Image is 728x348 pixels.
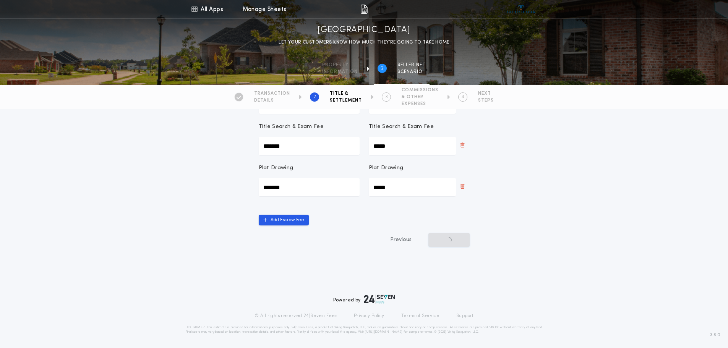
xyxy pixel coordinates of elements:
p: DISCLAIMER: This estimate is provided for informational purposes only. 24|Seven Fees, a product o... [185,325,543,334]
p: Plat Drawing [259,164,293,172]
p: Title Search & Exam Fee [259,123,324,131]
p: © All rights reserved. 24|Seven Fees [255,313,337,319]
span: SELLER NET [397,62,426,68]
span: NEXT [478,91,494,97]
p: LET YOUR CUSTOMERS KNOW HOW MUCH THEY’RE GOING TO TAKE HOME [279,39,449,46]
img: logo [364,295,395,304]
button: Add Escrow Fee [259,215,309,225]
span: 3.8.0 [710,332,720,338]
h2: 4 [462,94,464,100]
span: DETAILS [254,97,290,104]
span: EXPENSES [402,101,438,107]
a: Terms of Service [401,313,439,319]
h2: 2 [313,94,316,100]
a: Support [456,313,473,319]
div: Powered by [333,295,395,304]
span: SCENARIO [397,69,426,75]
input: Plat Drawing [259,178,360,196]
span: information [322,69,358,75]
img: vs-icon [507,5,535,13]
h2: 2 [381,65,384,71]
a: Privacy Policy [354,313,384,319]
span: & OTHER [402,94,438,100]
p: Title Search & Exam Fee [369,123,434,131]
span: TRANSACTION [254,91,290,97]
span: SETTLEMENT [330,97,362,104]
h1: [GEOGRAPHIC_DATA] [318,24,410,36]
img: img [360,5,368,14]
p: Plat Drawing [369,164,404,172]
span: Property [322,62,358,68]
button: Previous [375,233,427,247]
input: Title Search & Exam Fee [259,137,360,155]
input: Plat Drawing [369,178,456,196]
span: STEPS [478,97,494,104]
h2: 3 [385,94,388,100]
a: [URL][DOMAIN_NAME] [365,330,402,333]
input: Title Search & Exam Fee [369,137,456,155]
span: TITLE & [330,91,362,97]
span: COMMISSIONS [402,87,438,93]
